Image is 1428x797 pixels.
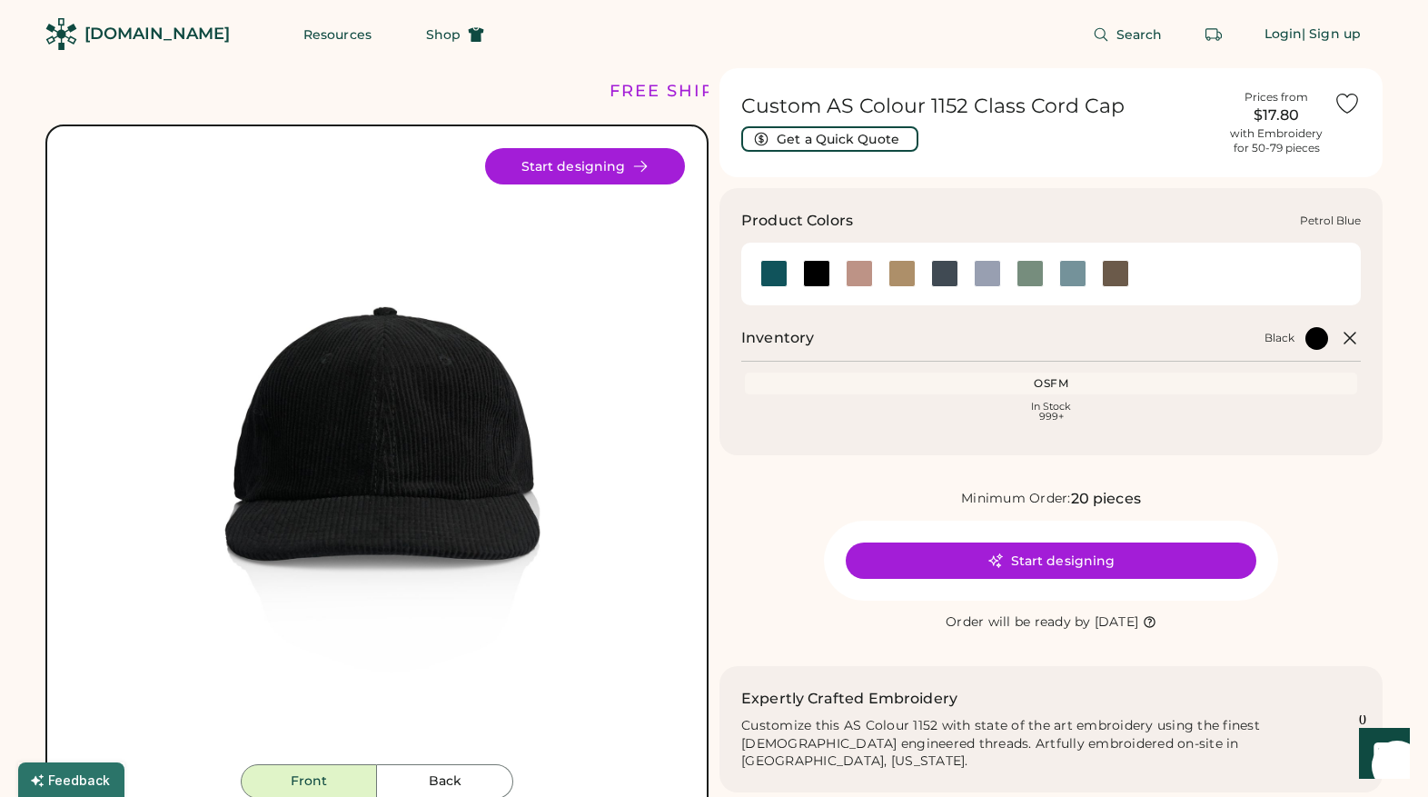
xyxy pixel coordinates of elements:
h2: Inventory [741,327,814,349]
button: Search [1071,16,1185,53]
div: Black [1264,331,1294,345]
div: 1152 Style Image [69,148,685,764]
img: 1152 - Black Front Image [69,148,685,764]
h1: Custom AS Colour 1152 Class Cord Cap [741,94,1219,119]
div: FREE SHIPPING [610,79,766,104]
div: with Embroidery for 50-79 pieces [1230,126,1323,155]
div: $17.80 [1230,105,1323,126]
div: Minimum Order: [961,490,1071,508]
div: Order will be ready by [946,613,1091,632]
div: OSFM [749,376,1354,391]
div: In Stock 999+ [749,402,1354,422]
button: Resources [282,16,393,53]
iframe: Front Chat [1342,715,1420,793]
div: | Sign up [1302,25,1361,44]
img: Rendered Logo - Screens [45,18,77,50]
button: Start designing [846,543,1256,579]
h3: Product Colors [741,210,853,232]
h2: Expertly Crafted Embroidery [741,688,957,710]
span: Search [1116,28,1163,41]
span: Shop [426,28,461,41]
div: Prices from [1245,90,1308,105]
button: Get a Quick Quote [741,126,918,152]
div: Login [1264,25,1303,44]
button: Shop [404,16,506,53]
div: Customize this AS Colour 1152 with state of the art embroidery using the finest [DEMOGRAPHIC_DATA... [741,717,1361,772]
button: Retrieve an order [1195,16,1232,53]
button: Start designing [485,148,685,184]
div: 20 pieces [1071,488,1141,510]
div: [DOMAIN_NAME] [84,23,230,45]
div: [DATE] [1095,613,1139,632]
div: Petrol Blue [1300,214,1361,228]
